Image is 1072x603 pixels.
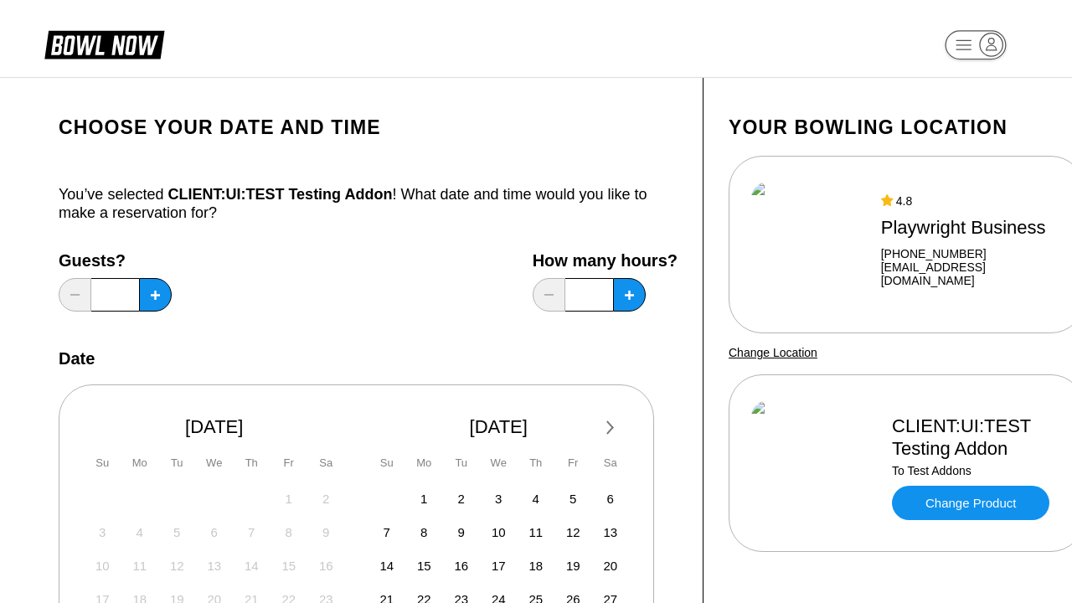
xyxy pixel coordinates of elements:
[203,554,225,577] div: Not available Wednesday, August 13th, 2025
[240,521,263,544] div: Not available Thursday, August 7th, 2025
[277,554,300,577] div: Not available Friday, August 15th, 2025
[128,554,151,577] div: Not available Monday, August 11th, 2025
[487,554,510,577] div: Choose Wednesday, September 17th, 2025
[322,492,329,506] span: 2
[286,492,292,506] span: 1
[597,415,624,441] button: Next Month
[607,492,614,506] span: 6
[277,487,300,510] div: Not available Friday, August 1st, 2025
[603,525,617,539] span: 13
[562,554,585,577] div: Choose Friday, September 19th, 2025
[566,525,580,539] span: 12
[533,492,539,506] span: 4
[91,521,114,544] div: Not available Sunday, August 3rd, 2025
[379,559,394,573] span: 14
[59,185,678,222] div: You’ve selected ! What date and time would you like to make a reservation for?
[487,521,510,544] div: Choose Wednesday, September 10th, 2025
[450,554,472,577] div: Choose Tuesday, September 16th, 2025
[487,451,510,474] div: We
[492,559,506,573] span: 17
[203,451,225,474] div: We
[319,559,333,573] span: 16
[277,451,300,474] div: Fr
[458,525,465,539] span: 9
[495,492,502,506] span: 3
[128,451,151,474] div: Mo
[450,487,472,510] div: Choose Tuesday, September 2nd, 2025
[91,451,114,474] div: Su
[85,415,344,438] div: [DATE]
[132,559,147,573] span: 11
[892,464,1062,477] div: To Test Addons
[881,260,1062,287] a: [EMAIL_ADDRESS][DOMAIN_NAME]
[207,559,221,573] span: 13
[881,194,1062,208] div: 4.8
[413,451,435,474] div: Mo
[245,559,259,573] span: 14
[286,525,292,539] span: 8
[562,451,585,474] div: Fr
[315,487,338,510] div: Not available Saturday, August 2nd, 2025
[277,521,300,544] div: Not available Friday, August 8th, 2025
[450,521,472,544] div: Choose Tuesday, September 9th, 2025
[599,451,621,474] div: Sa
[91,554,114,577] div: Not available Sunday, August 10th, 2025
[569,492,576,506] span: 5
[524,451,547,474] div: Th
[881,216,1062,239] div: Playwright Business
[524,554,547,577] div: Choose Thursday, September 18th, 2025
[166,554,188,577] div: Not available Tuesday, August 12th, 2025
[751,182,866,307] img: Playwright Business
[413,521,435,544] div: Choose Monday, September 8th, 2025
[603,559,617,573] span: 20
[892,415,1062,460] div: CLIENT:UI:TEST Testing Addon
[375,521,398,544] div: Choose Sunday, September 7th, 2025
[751,400,877,526] img: CLIENT:UI:TEST Testing Addon
[95,559,110,573] span: 10
[384,525,390,539] span: 7
[599,554,621,577] div: Choose Saturday, September 20th, 2025
[528,559,543,573] span: 18
[211,525,218,539] span: 6
[173,525,180,539] span: 5
[170,559,184,573] span: 12
[533,251,678,270] label: How many hours?
[492,525,506,539] span: 10
[458,492,465,506] span: 2
[248,525,255,539] span: 7
[315,554,338,577] div: Not available Saturday, August 16th, 2025
[375,554,398,577] div: Choose Sunday, September 14th, 2025
[167,186,392,203] span: CLIENT:UI:TEST Testing Addon
[892,486,1049,520] a: Change Product
[566,559,580,573] span: 19
[420,492,427,506] span: 1
[315,521,338,544] div: Not available Saturday, August 9th, 2025
[99,525,106,539] span: 3
[315,451,338,474] div: Sa
[375,451,398,474] div: Su
[322,525,329,539] span: 9
[166,451,188,474] div: Tu
[528,525,543,539] span: 11
[454,559,468,573] span: 16
[203,521,225,544] div: Not available Wednesday, August 6th, 2025
[59,349,95,368] label: Date
[166,521,188,544] div: Not available Tuesday, August 5th, 2025
[487,487,510,510] div: Choose Wednesday, September 3rd, 2025
[240,554,263,577] div: Not available Thursday, August 14th, 2025
[240,451,263,474] div: Th
[420,525,427,539] span: 8
[450,451,472,474] div: Tu
[562,521,585,544] div: Choose Friday, September 12th, 2025
[281,559,296,573] span: 15
[417,559,431,573] span: 15
[59,116,678,139] h1: Choose your Date and time
[881,247,1062,260] div: [PHONE_NUMBER]
[59,251,172,270] label: Guests?
[599,521,621,544] div: Choose Saturday, September 13th, 2025
[562,487,585,510] div: Choose Friday, September 5th, 2025
[599,487,621,510] div: Choose Saturday, September 6th, 2025
[524,487,547,510] div: Choose Thursday, September 4th, 2025
[413,487,435,510] div: Choose Monday, September 1st, 2025
[128,521,151,544] div: Not available Monday, August 4th, 2025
